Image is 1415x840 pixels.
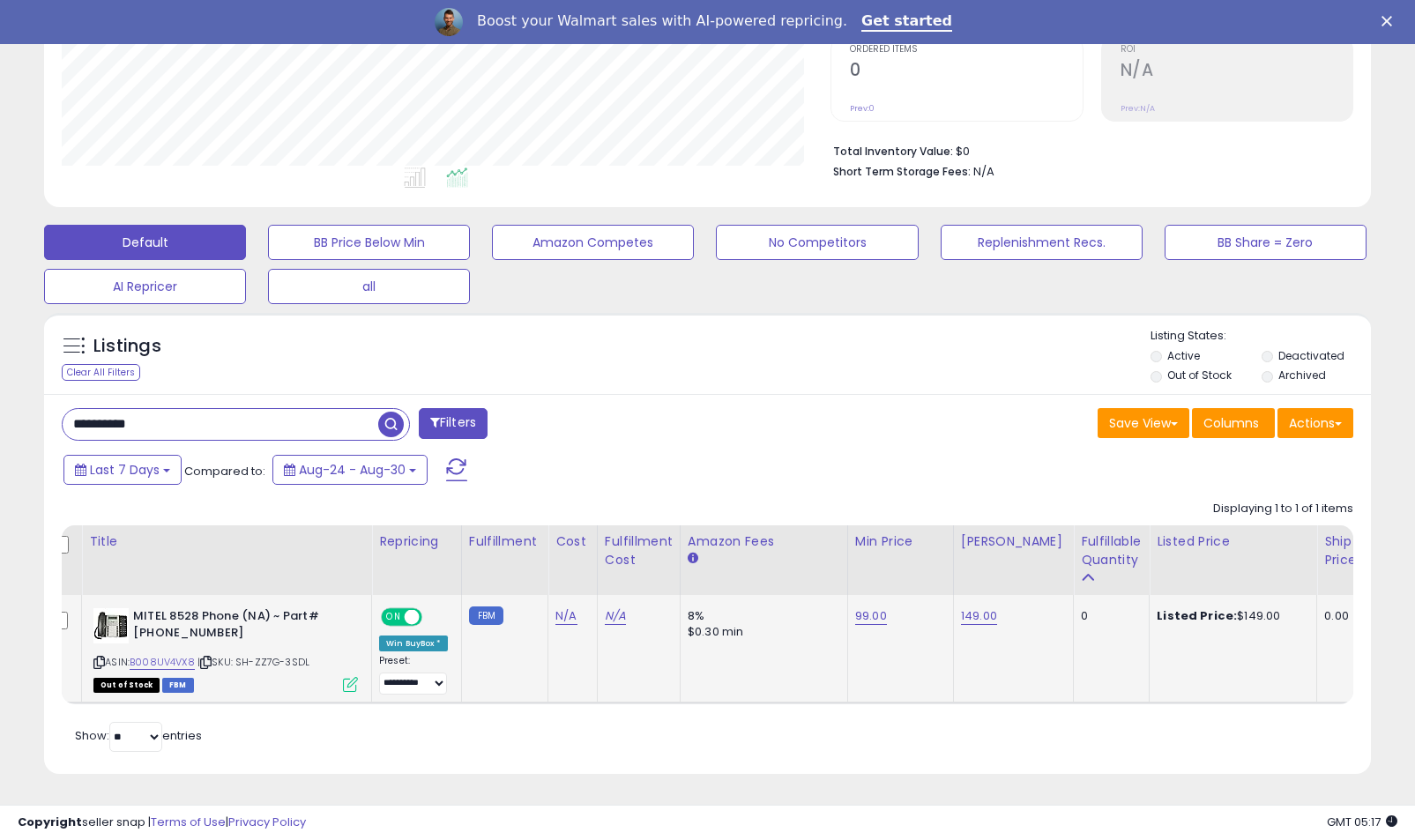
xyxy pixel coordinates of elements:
li: $0 [833,139,1340,160]
div: Ship Price [1324,532,1359,569]
div: Fulfillable Quantity [1081,532,1142,569]
span: N/A [973,163,994,180]
button: Columns [1192,408,1275,438]
span: ON [383,610,405,625]
button: AI Repricer [44,269,246,304]
button: Replenishment Recs. [941,225,1143,260]
small: Prev: 0 [850,103,875,114]
div: Min Price [855,532,946,551]
a: N/A [555,607,577,625]
div: Displaying 1 to 1 of 1 items [1213,501,1353,517]
div: seller snap | | [18,814,306,831]
div: $0.30 min [688,624,834,640]
span: Aug-24 - Aug-30 [299,461,406,479]
span: Show: entries [75,727,202,744]
a: Terms of Use [151,814,226,830]
div: Fulfillment Cost [605,532,673,569]
button: BB Share = Zero [1165,225,1367,260]
div: Title [89,532,364,551]
div: Win BuyBox * [379,636,448,651]
a: 99.00 [855,607,887,625]
div: Cost [555,532,590,551]
div: Listed Price [1157,532,1309,551]
label: Deactivated [1278,348,1344,363]
label: Archived [1278,368,1326,383]
span: Last 7 Days [90,461,160,479]
button: Save View [1098,408,1189,438]
small: Amazon Fees. [688,551,698,567]
button: BB Price Below Min [268,225,470,260]
span: | SKU: SH-ZZ7G-3SDL [197,655,309,669]
div: 0.00 [1324,608,1353,624]
p: Listing States: [1151,328,1371,345]
a: B008UV4VX8 [130,655,195,670]
div: ASIN: [93,608,358,690]
span: 2025-09-10 05:17 GMT [1327,814,1397,830]
div: 0 [1081,608,1136,624]
h2: N/A [1121,60,1352,84]
small: FBM [469,606,503,625]
button: Aug-24 - Aug-30 [272,455,428,485]
b: Total Inventory Value: [833,144,953,159]
h5: Listings [93,334,161,359]
div: Amazon Fees [688,532,840,551]
b: Listed Price: [1157,607,1237,624]
button: Amazon Competes [492,225,694,260]
a: Privacy Policy [228,814,306,830]
img: 41boOIAjeBL._SL40_.jpg [93,608,129,643]
button: No Competitors [716,225,918,260]
a: Get started [861,12,952,32]
div: Boost your Walmart sales with AI-powered repricing. [477,12,847,30]
a: N/A [605,607,626,625]
img: Profile image for Adrian [435,8,463,36]
div: Preset: [379,655,448,695]
button: all [268,269,470,304]
div: 8% [688,608,834,624]
div: [PERSON_NAME] [961,532,1066,551]
div: $149.00 [1157,608,1303,624]
a: 149.00 [961,607,997,625]
strong: Copyright [18,814,82,830]
span: FBM [162,678,194,693]
span: Compared to: [184,463,265,479]
b: MITEL 8528 Phone (NA) ~ Part# [PHONE_NUMBER] [133,608,347,645]
div: Clear All Filters [62,364,140,381]
span: Columns [1203,414,1259,432]
h2: 0 [850,60,1082,84]
span: ROI [1121,45,1352,55]
div: Close [1381,16,1399,26]
small: Prev: N/A [1121,103,1155,114]
button: Last 7 Days [63,455,182,485]
span: OFF [420,610,448,625]
div: Repricing [379,532,454,551]
button: Default [44,225,246,260]
button: Filters [419,408,488,439]
span: Ordered Items [850,45,1082,55]
label: Active [1167,348,1200,363]
label: Out of Stock [1167,368,1232,383]
div: Fulfillment [469,532,540,551]
b: Short Term Storage Fees: [833,164,971,179]
button: Actions [1277,408,1353,438]
span: All listings that are currently out of stock and unavailable for purchase on Amazon [93,678,160,693]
